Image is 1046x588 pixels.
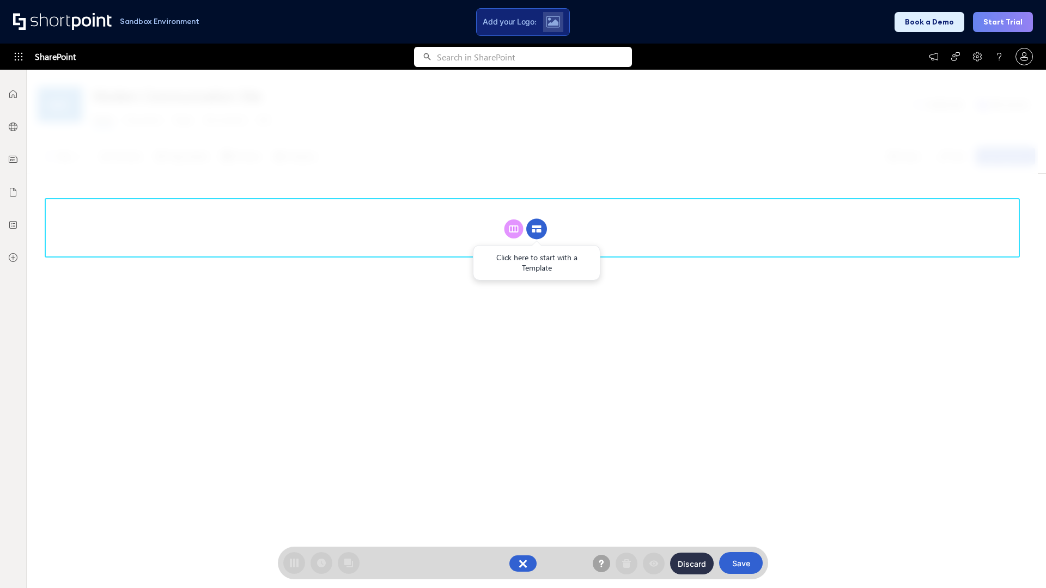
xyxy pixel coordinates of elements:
[483,17,536,27] span: Add your Logo:
[35,44,76,70] span: SharePoint
[546,16,560,28] img: Upload logo
[120,19,199,24] h1: Sandbox Environment
[895,12,964,32] button: Book a Demo
[719,552,763,574] button: Save
[437,47,632,67] input: Search in SharePoint
[973,12,1033,32] button: Start Trial
[992,536,1046,588] iframe: Chat Widget
[670,553,714,574] button: Discard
